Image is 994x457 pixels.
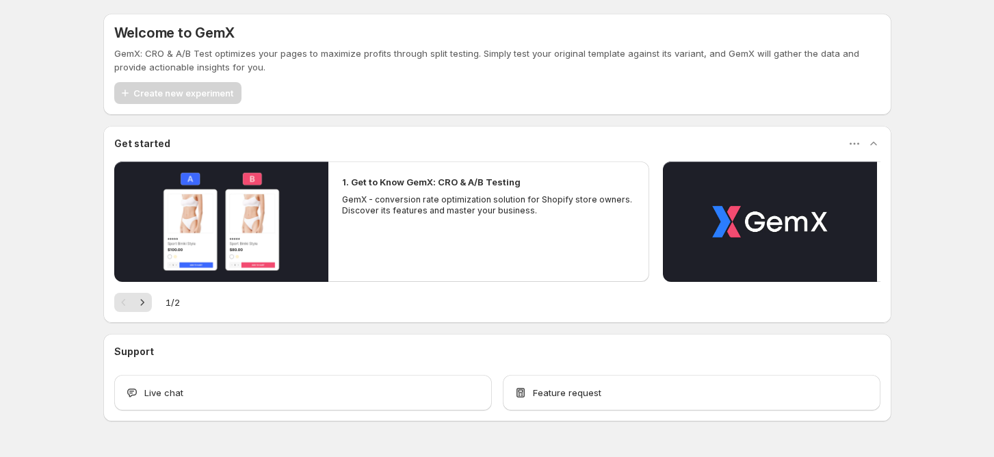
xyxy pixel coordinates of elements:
span: Feature request [533,386,601,400]
h5: Welcome to GemX [114,25,235,41]
nav: Pagination [114,293,152,312]
h3: Support [114,345,154,358]
button: Next [133,293,152,312]
h2: 1. Get to Know GemX: CRO & A/B Testing [342,175,521,189]
p: GemX: CRO & A/B Test optimizes your pages to maximize profits through split testing. Simply test ... [114,47,880,74]
span: Live chat [144,386,183,400]
p: GemX - conversion rate optimization solution for Shopify store owners. Discover its features and ... [342,194,636,216]
button: Play video [663,161,877,282]
h3: Get started [114,137,170,151]
span: 1 / 2 [166,296,180,309]
button: Play video [114,161,328,282]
